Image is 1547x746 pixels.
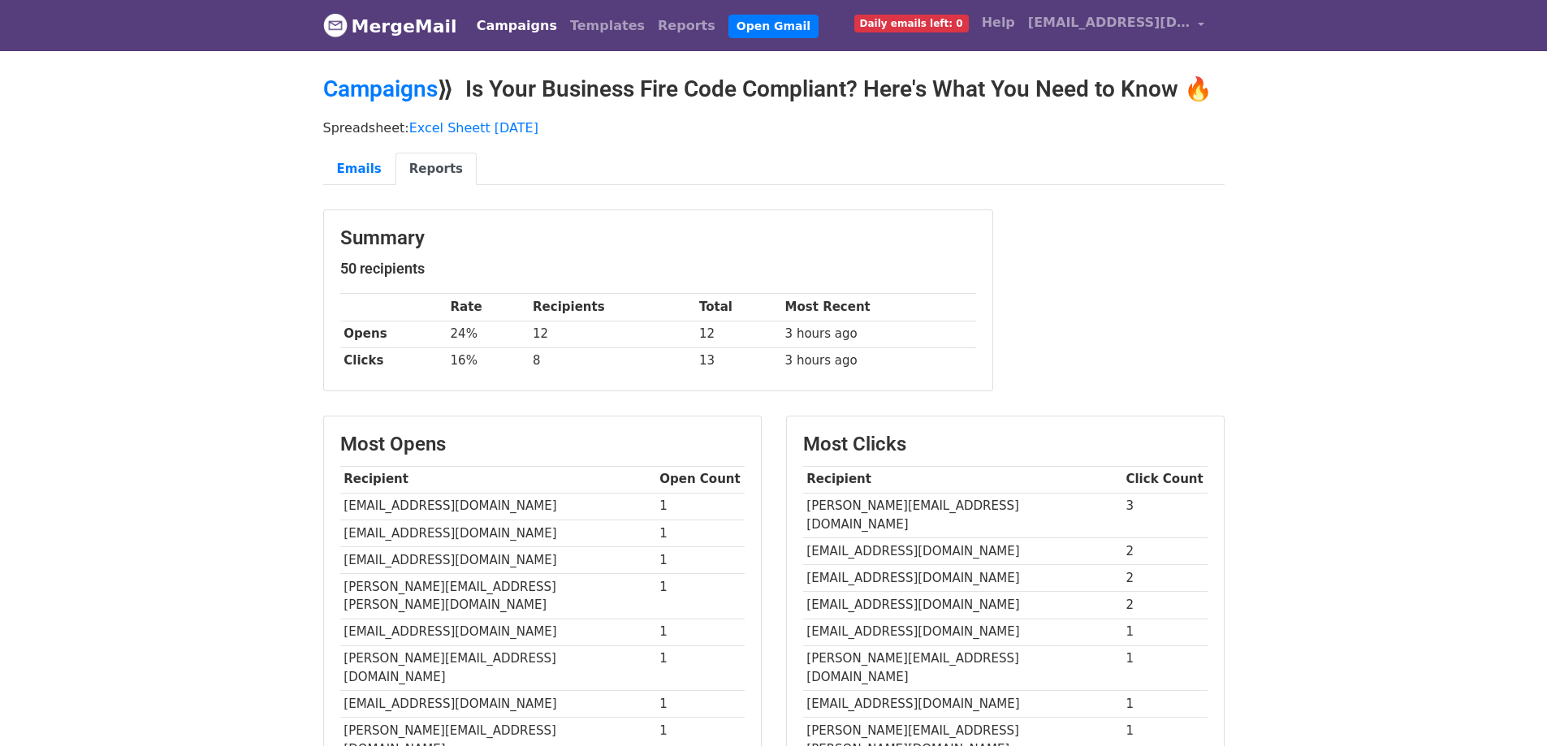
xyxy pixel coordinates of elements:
[529,294,695,321] th: Recipients
[695,321,781,347] td: 12
[323,9,457,43] a: MergeMail
[781,347,976,374] td: 3 hours ago
[803,691,1122,718] td: [EMAIL_ADDRESS][DOMAIN_NAME]
[323,119,1225,136] p: Spreadsheet:
[1122,565,1208,592] td: 2
[340,619,656,645] td: [EMAIL_ADDRESS][DOMAIN_NAME]
[1122,493,1208,538] td: 3
[447,347,529,374] td: 16%
[340,493,656,520] td: [EMAIL_ADDRESS][DOMAIN_NAME]
[529,347,695,374] td: 8
[323,13,348,37] img: MergeMail logo
[656,691,745,718] td: 1
[340,466,656,493] th: Recipient
[656,573,745,619] td: 1
[1122,538,1208,565] td: 2
[340,433,745,456] h3: Most Opens
[656,546,745,573] td: 1
[340,546,656,573] td: [EMAIL_ADDRESS][DOMAIN_NAME]
[695,347,781,374] td: 13
[656,520,745,546] td: 1
[1122,619,1208,645] td: 1
[803,592,1122,619] td: [EMAIL_ADDRESS][DOMAIN_NAME]
[1122,645,1208,691] td: 1
[340,645,656,691] td: [PERSON_NAME][EMAIL_ADDRESS][DOMAIN_NAME]
[1028,13,1190,32] span: [EMAIL_ADDRESS][DOMAIN_NAME]
[529,321,695,347] td: 12
[803,538,1122,565] td: [EMAIL_ADDRESS][DOMAIN_NAME]
[656,466,745,493] th: Open Count
[803,466,1122,493] th: Recipient
[340,691,656,718] td: [EMAIL_ADDRESS][DOMAIN_NAME]
[803,645,1122,691] td: [PERSON_NAME][EMAIL_ADDRESS][DOMAIN_NAME]
[323,75,438,102] a: Campaigns
[409,120,538,136] a: Excel Sheett [DATE]
[1122,592,1208,619] td: 2
[781,294,976,321] th: Most Recent
[656,493,745,520] td: 1
[323,153,395,186] a: Emails
[803,493,1122,538] td: [PERSON_NAME][EMAIL_ADDRESS][DOMAIN_NAME]
[470,10,564,42] a: Campaigns
[340,520,656,546] td: [EMAIL_ADDRESS][DOMAIN_NAME]
[803,433,1208,456] h3: Most Clicks
[447,321,529,347] td: 24%
[803,619,1122,645] td: [EMAIL_ADDRESS][DOMAIN_NAME]
[340,260,976,278] h5: 50 recipients
[854,15,969,32] span: Daily emails left: 0
[651,10,722,42] a: Reports
[695,294,781,321] th: Total
[1122,466,1208,493] th: Click Count
[656,645,745,691] td: 1
[395,153,477,186] a: Reports
[656,619,745,645] td: 1
[1122,691,1208,718] td: 1
[340,321,447,347] th: Opens
[728,15,819,38] a: Open Gmail
[975,6,1022,39] a: Help
[803,565,1122,592] td: [EMAIL_ADDRESS][DOMAIN_NAME]
[564,10,651,42] a: Templates
[1022,6,1212,45] a: [EMAIL_ADDRESS][DOMAIN_NAME]
[340,347,447,374] th: Clicks
[848,6,975,39] a: Daily emails left: 0
[447,294,529,321] th: Rate
[781,321,976,347] td: 3 hours ago
[340,573,656,619] td: [PERSON_NAME][EMAIL_ADDRESS][PERSON_NAME][DOMAIN_NAME]
[323,75,1225,103] h2: ⟫ Is Your Business Fire Code Compliant? Here's What You Need to Know 🔥
[340,226,976,250] h3: Summary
